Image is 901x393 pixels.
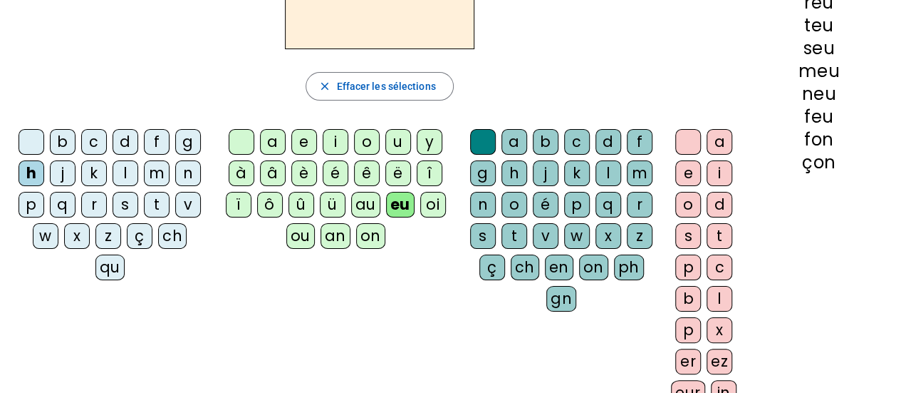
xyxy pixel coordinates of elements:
div: qu [95,255,125,280]
div: ê [354,160,380,186]
div: c [81,129,107,155]
div: ç [479,255,505,280]
div: t [707,223,732,249]
div: k [564,160,590,186]
mat-icon: close [318,80,330,93]
div: i [323,129,348,155]
div: x [64,223,90,249]
div: d [595,129,621,155]
div: x [595,223,621,249]
div: an [321,223,350,249]
div: p [675,255,701,280]
div: on [356,223,385,249]
div: ï [226,192,251,218]
div: à [229,160,254,186]
div: â [260,160,286,186]
div: r [81,192,107,218]
div: p [19,192,44,218]
div: ch [158,223,187,249]
div: b [50,129,75,155]
div: p [564,192,590,218]
div: û [288,192,314,218]
div: e [675,160,701,186]
div: ou [286,223,315,249]
div: ç [127,223,152,249]
div: l [707,286,732,312]
div: u [385,129,411,155]
div: eu [386,192,415,218]
div: fon [759,131,878,148]
div: on [579,255,608,280]
div: l [595,160,621,186]
div: v [175,192,201,218]
div: a [501,129,527,155]
div: feu [759,108,878,126]
div: r [627,192,652,218]
div: l [113,160,138,186]
div: neu [759,86,878,103]
div: d [707,192,732,218]
div: ô [257,192,283,218]
div: a [260,129,286,155]
div: p [675,317,701,343]
div: t [144,192,170,218]
div: v [533,223,558,249]
div: gn [546,286,576,312]
div: f [144,129,170,155]
div: c [707,255,732,280]
div: b [675,286,701,312]
div: j [50,160,75,186]
button: Effacer les sélections [306,72,453,101]
div: h [501,160,527,186]
div: s [675,223,701,249]
div: teu [759,17,878,34]
div: x [707,317,732,343]
div: m [627,160,652,186]
div: meu [759,63,878,80]
div: ph [614,255,644,280]
div: seu [759,40,878,57]
div: o [501,192,527,218]
div: h [19,160,44,186]
div: q [50,192,75,218]
div: ü [320,192,345,218]
div: er [675,349,701,374]
div: î [417,160,442,186]
span: Effacer les sélections [336,78,435,95]
div: s [113,192,138,218]
div: g [175,129,201,155]
div: w [564,223,590,249]
div: é [533,192,558,218]
div: w [33,223,58,249]
div: oi [420,192,446,218]
div: en [545,255,573,280]
div: t [501,223,527,249]
div: b [533,129,558,155]
div: n [470,192,496,218]
div: y [417,129,442,155]
div: k [81,160,107,186]
div: é [323,160,348,186]
div: m [144,160,170,186]
div: ch [511,255,539,280]
div: a [707,129,732,155]
div: j [533,160,558,186]
div: i [707,160,732,186]
div: z [627,223,652,249]
div: g [470,160,496,186]
div: o [675,192,701,218]
div: f [627,129,652,155]
div: s [470,223,496,249]
div: çon [759,154,878,171]
div: e [291,129,317,155]
div: n [175,160,201,186]
div: au [351,192,380,218]
div: d [113,129,138,155]
div: z [95,223,121,249]
div: c [564,129,590,155]
div: q [595,192,621,218]
div: o [354,129,380,155]
div: ë [385,160,411,186]
div: ez [707,349,732,374]
div: è [291,160,317,186]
